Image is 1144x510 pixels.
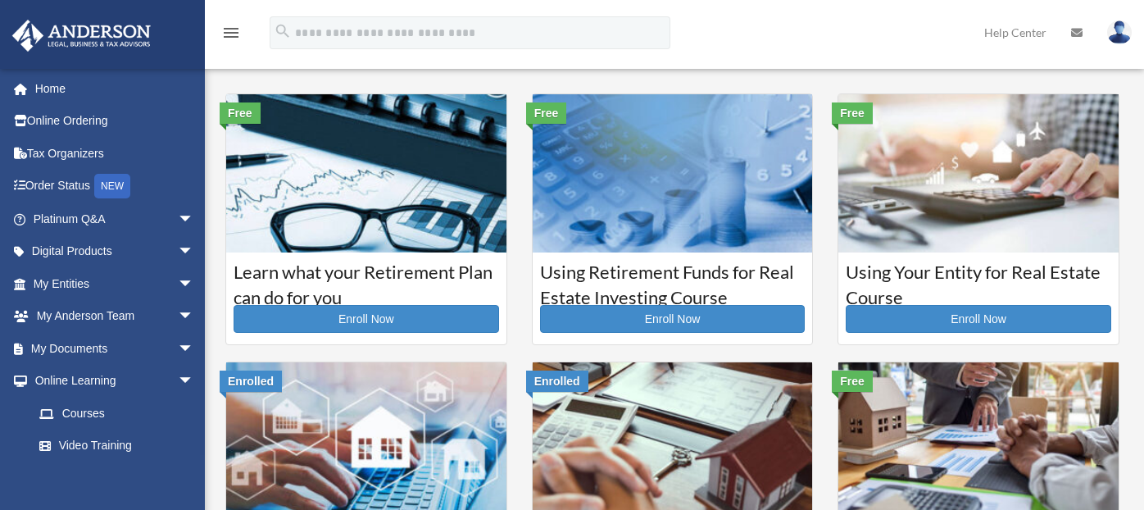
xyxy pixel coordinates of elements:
a: Courses [23,397,211,430]
i: menu [221,23,241,43]
a: Digital Productsarrow_drop_down [11,235,219,268]
a: My Entitiesarrow_drop_down [11,267,219,300]
div: NEW [94,174,130,198]
div: Enrolled [220,371,282,392]
span: arrow_drop_down [178,365,211,398]
a: My Documentsarrow_drop_down [11,332,219,365]
div: Free [832,371,873,392]
div: Enrolled [526,371,588,392]
a: Enroll Now [234,305,499,333]
a: Tax Organizers [11,137,219,170]
h3: Learn what your Retirement Plan can do for you [234,260,499,301]
a: menu [221,29,241,43]
div: Free [832,102,873,124]
a: Platinum Q&Aarrow_drop_down [11,203,219,235]
a: Online Ordering [11,105,219,138]
h3: Using Retirement Funds for Real Estate Investing Course [540,260,806,301]
i: search [274,22,292,40]
a: Order StatusNEW [11,170,219,203]
span: arrow_drop_down [178,235,211,269]
span: arrow_drop_down [178,203,211,236]
div: Free [220,102,261,124]
span: arrow_drop_down [178,332,211,366]
a: Enroll Now [540,305,806,333]
a: Online Learningarrow_drop_down [11,365,219,398]
img: User Pic [1107,20,1132,44]
a: Home [11,72,219,105]
div: Free [526,102,567,124]
a: Enroll Now [846,305,1111,333]
a: My Anderson Teamarrow_drop_down [11,300,219,333]
a: Video Training [23,430,219,462]
span: arrow_drop_down [178,300,211,334]
img: Anderson Advisors Platinum Portal [7,20,156,52]
span: arrow_drop_down [178,267,211,301]
h3: Using Your Entity for Real Estate Course [846,260,1111,301]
